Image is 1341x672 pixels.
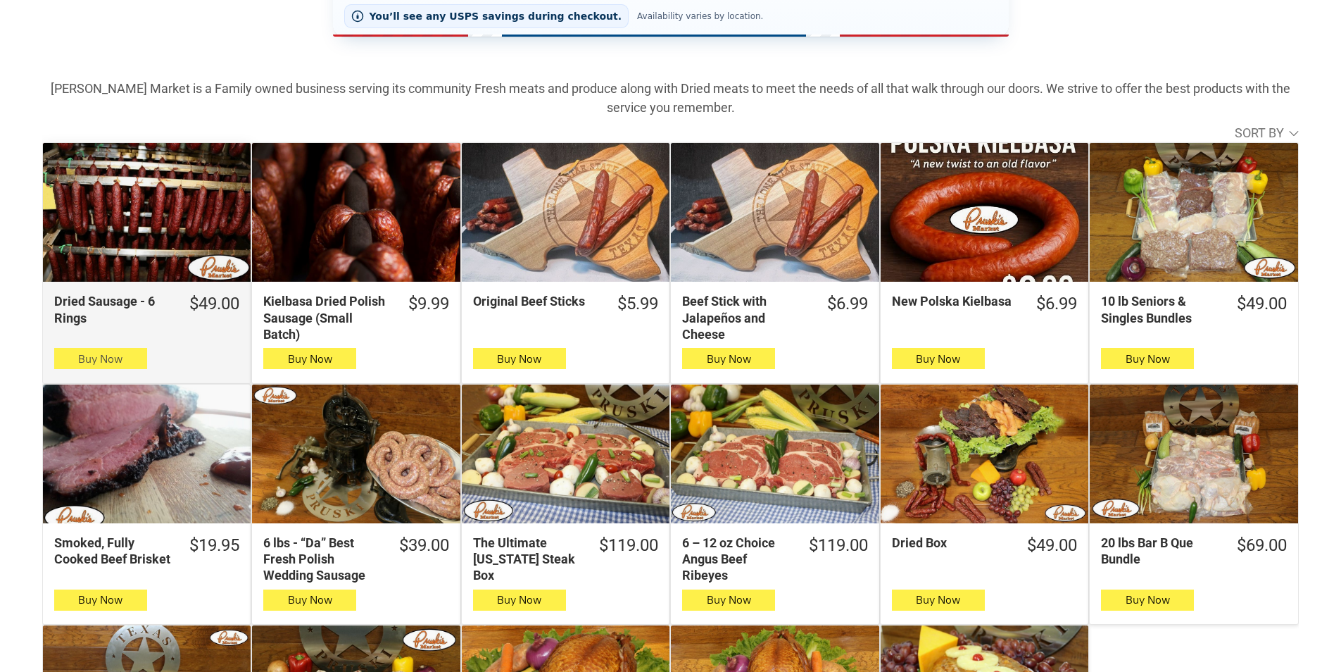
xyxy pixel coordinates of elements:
[462,293,669,315] a: $5.99Original Beef Sticks
[263,293,389,342] div: Kielbasa Dried Polish Sausage (Small Batch)
[916,593,960,606] span: Buy Now
[1237,535,1287,556] div: $69.00
[1126,352,1170,366] span: Buy Now
[809,535,868,556] div: $119.00
[682,590,775,611] button: Buy Now
[1126,593,1170,606] span: Buy Now
[1101,590,1194,611] button: Buy Now
[43,385,251,523] a: Smoked, Fully Cooked Beef Brisket
[671,385,879,523] a: 6 – 12 oz Choice Angus Beef Ribeyes
[78,593,122,606] span: Buy Now
[1090,535,1297,568] a: $69.0020 lbs Bar B Que Bundle
[1090,293,1297,326] a: $49.0010 lb Seniors & Singles Bundles
[881,293,1088,315] a: $6.99New Polska Kielbasa
[1101,293,1218,326] div: 10 lb Seniors & Singles Bundles
[252,293,460,342] a: $9.99Kielbasa Dried Polish Sausage (Small Batch)
[881,143,1088,282] a: New Polska Kielbasa
[263,535,380,584] div: 6 lbs - “Da” Best Fresh Polish Wedding Sausage
[263,348,356,369] button: Buy Now
[1101,348,1194,369] button: Buy Now
[682,348,775,369] button: Buy Now
[634,11,766,21] span: Availability varies by location.
[189,535,239,556] div: $19.95
[51,81,1290,115] strong: [PERSON_NAME] Market is a Family owned business serving its community Fresh meats and produce alo...
[263,590,356,611] button: Buy Now
[1090,143,1297,282] a: 10 lb Seniors &amp; Singles Bundles
[473,348,566,369] button: Buy Now
[916,352,960,366] span: Buy Now
[473,535,581,584] div: The Ultimate [US_STATE] Steak Box
[252,535,460,584] a: $39.006 lbs - “Da” Best Fresh Polish Wedding Sausage
[189,293,239,315] div: $49.00
[54,590,147,611] button: Buy Now
[617,293,658,315] div: $5.99
[707,352,751,366] span: Buy Now
[682,293,808,342] div: Beef Stick with Jalapeños and Cheese
[881,535,1088,556] a: $49.00Dried Box
[1036,293,1077,315] div: $6.99
[54,535,171,568] div: Smoked, Fully Cooked Beef Brisket
[599,535,658,556] div: $119.00
[288,352,332,366] span: Buy Now
[252,143,460,282] a: Kielbasa Dried Polish Sausage (Small Batch)
[497,352,541,366] span: Buy Now
[54,293,171,326] div: Dried Sausage - 6 Rings
[892,293,1018,309] div: New Polska Kielbasa
[399,535,449,556] div: $39.00
[370,11,622,22] span: You’ll see any USPS savings during checkout.
[892,348,985,369] button: Buy Now
[1090,385,1297,523] a: 20 lbs Bar B Que Bundle
[54,348,147,369] button: Buy Now
[1027,535,1077,556] div: $49.00
[892,535,1009,551] div: Dried Box
[462,535,669,584] a: $119.00The Ultimate [US_STATE] Steak Box
[707,593,751,606] span: Buy Now
[288,593,332,606] span: Buy Now
[43,143,251,282] a: Dried Sausage - 6 Rings
[827,293,868,315] div: $6.99
[671,143,879,282] a: Beef Stick with Jalapeños and Cheese
[408,293,449,315] div: $9.99
[252,385,460,523] a: 6 lbs - “Da” Best Fresh Polish Wedding Sausage
[43,535,251,568] a: $19.95Smoked, Fully Cooked Beef Brisket
[43,293,251,326] a: $49.00Dried Sausage - 6 Rings
[881,385,1088,523] a: Dried Box
[473,293,599,309] div: Original Beef Sticks
[78,352,122,366] span: Buy Now
[497,593,541,606] span: Buy Now
[473,590,566,611] button: Buy Now
[462,143,669,282] a: Original Beef Sticks
[1101,535,1218,568] div: 20 lbs Bar B Que Bundle
[671,293,879,342] a: $6.99Beef Stick with Jalapeños and Cheese
[682,535,790,584] div: 6 – 12 oz Choice Angus Beef Ribeyes
[1237,293,1287,315] div: $49.00
[671,535,879,584] a: $119.006 – 12 oz Choice Angus Beef Ribeyes
[892,590,985,611] button: Buy Now
[462,385,669,523] a: The Ultimate Texas Steak Box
